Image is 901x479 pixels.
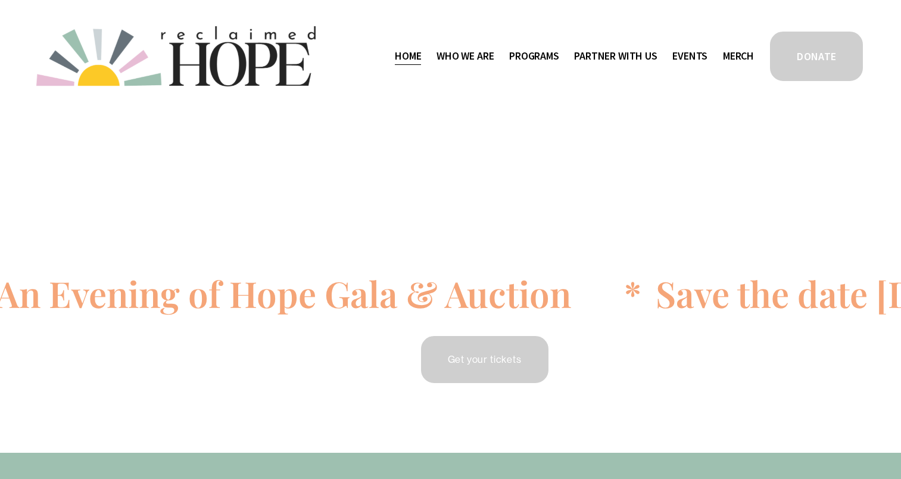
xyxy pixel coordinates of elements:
[395,46,421,66] a: Home
[574,46,657,66] a: folder dropdown
[437,48,494,65] span: Who We Are
[574,48,657,65] span: Partner With Us
[768,30,865,83] a: DONATE
[509,46,559,66] a: folder dropdown
[419,334,550,385] a: Get your tickets
[672,46,707,66] a: Events
[36,26,316,86] img: Reclaimed Hope Initiative
[509,48,559,65] span: Programs
[723,46,754,66] a: Merch
[437,46,494,66] a: folder dropdown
